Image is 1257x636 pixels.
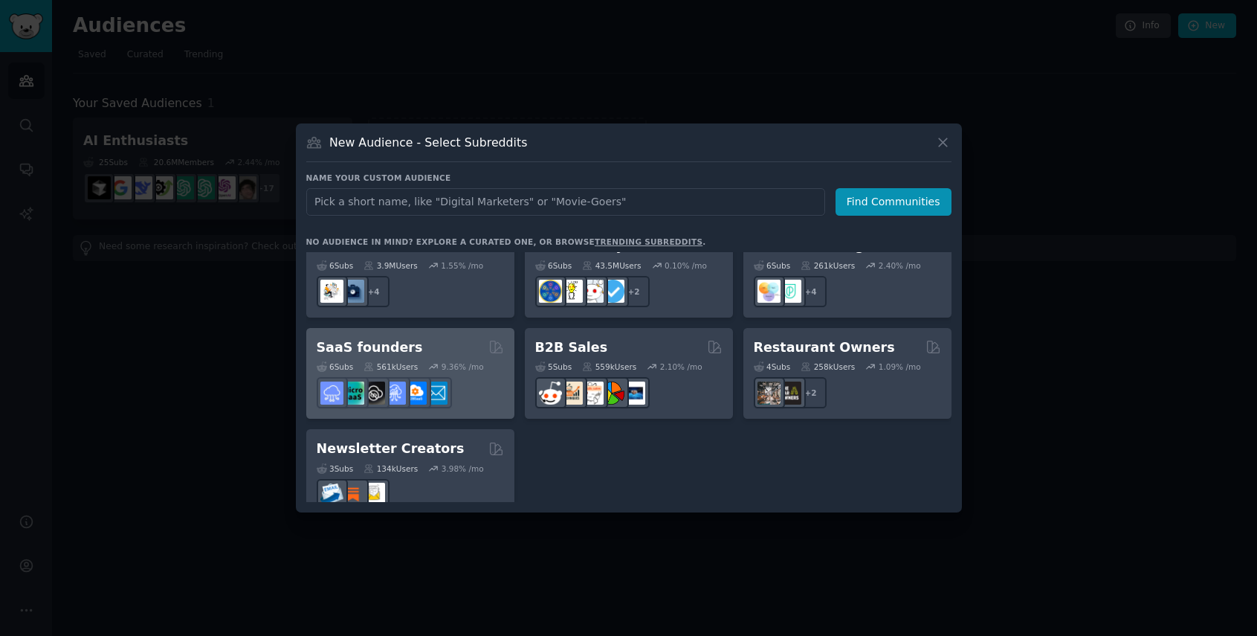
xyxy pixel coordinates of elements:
div: 5 Sub s [535,362,572,372]
div: 9.36 % /mo [442,362,484,372]
div: 3.9M Users [363,260,418,271]
img: B2BSaaS [404,382,427,405]
img: LifeProTips [539,280,562,303]
img: ProductManagement [757,280,781,303]
div: + 4 [358,276,390,307]
div: + 2 [618,276,650,307]
input: Pick a short name, like "Digital Marketers" or "Movie-Goers" [306,188,825,216]
img: sales [539,382,562,405]
img: b2b_sales [581,382,604,405]
img: NoCodeSaaS [362,382,385,405]
h2: B2B Sales [535,338,608,357]
div: 3.98 % /mo [442,463,484,474]
img: productivity [581,280,604,303]
div: 1.09 % /mo [879,362,921,372]
img: Emailmarketing [320,483,343,506]
h3: Name your custom audience [306,173,951,183]
div: 6 Sub s [754,260,791,271]
img: B2BSales [601,382,624,405]
img: SaaS_Email_Marketing [424,382,447,405]
div: 6 Sub s [317,260,354,271]
div: 559k Users [582,362,636,372]
div: 2.40 % /mo [879,260,921,271]
div: 0.10 % /mo [665,260,707,271]
img: RemoteJobs [320,280,343,303]
h3: New Audience - Select Subreddits [329,135,527,150]
img: SaaSSales [383,382,406,405]
img: restaurantowners [757,382,781,405]
img: lifehacks [560,280,583,303]
img: B_2_B_Selling_Tips [622,382,645,405]
img: ProductMgmt [778,280,801,303]
div: 258k Users [801,362,855,372]
a: trending subreddits [595,237,702,246]
div: 261k Users [801,260,855,271]
div: 6 Sub s [535,260,572,271]
img: getdisciplined [601,280,624,303]
div: 43.5M Users [582,260,641,271]
h2: Restaurant Owners [754,338,895,357]
div: No audience in mind? Explore a curated one, or browse . [306,237,706,247]
img: Newsletters [362,483,385,506]
div: 1.55 % /mo [441,260,483,271]
img: SaaS [320,382,343,405]
div: 4 Sub s [754,362,791,372]
div: + 2 [795,377,827,408]
div: 6 Sub s [317,362,354,372]
div: 134k Users [363,463,418,474]
img: Substack [341,483,364,506]
div: 3 Sub s [317,463,354,474]
button: Find Communities [836,188,951,216]
div: + 4 [795,276,827,307]
h2: Newsletter Creators [317,440,465,458]
img: BarOwners [778,382,801,405]
img: microsaas [341,382,364,405]
h2: SaaS founders [317,338,423,357]
img: salestechniques [560,382,583,405]
div: 561k Users [363,362,418,372]
div: 2.10 % /mo [660,362,702,372]
img: work [341,280,364,303]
